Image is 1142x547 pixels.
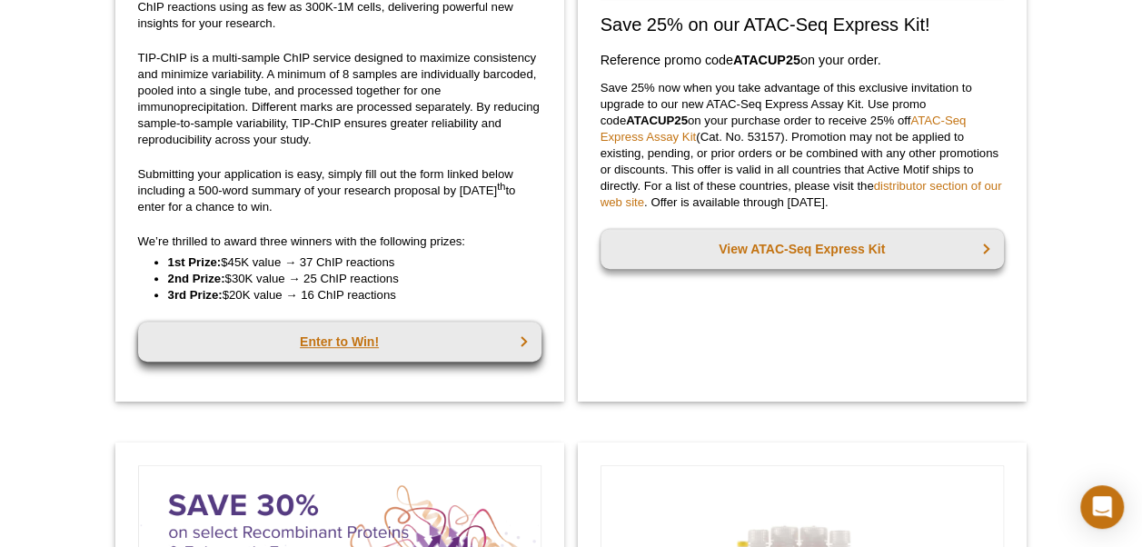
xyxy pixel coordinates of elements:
[138,322,541,362] a: Enter to Win!
[168,254,523,271] li: $45K value → 37 ChIP reactions
[168,272,225,285] strong: 2nd Prize:
[626,114,688,127] strong: ATACUP25
[138,234,541,250] p: We’re thrilled to award three winners with the following prizes:
[733,53,800,67] strong: ATACUP25
[168,287,523,303] li: $20K value → 16 ChIP reactions
[138,166,541,215] p: Submitting your application is easy, simply fill out the form linked below including a 500-word s...
[497,180,505,191] sup: th
[1080,485,1124,529] div: Open Intercom Messenger
[168,288,223,302] strong: 3rd Prize:
[601,49,1004,71] h3: Reference promo code on your order.
[168,255,222,269] strong: 1st Prize:
[601,80,1004,211] p: Save 25% now when you take advantage of this exclusive invitation to upgrade to our new ATAC-Seq ...
[138,50,541,148] p: TIP-ChIP is a multi-sample ChIP service designed to maximize consistency and minimize variability...
[601,14,1004,35] h2: Save 25% on our ATAC-Seq Express Kit!
[168,271,523,287] li: $30K value → 25 ChIP reactions
[601,229,1004,269] a: View ATAC-Seq Express Kit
